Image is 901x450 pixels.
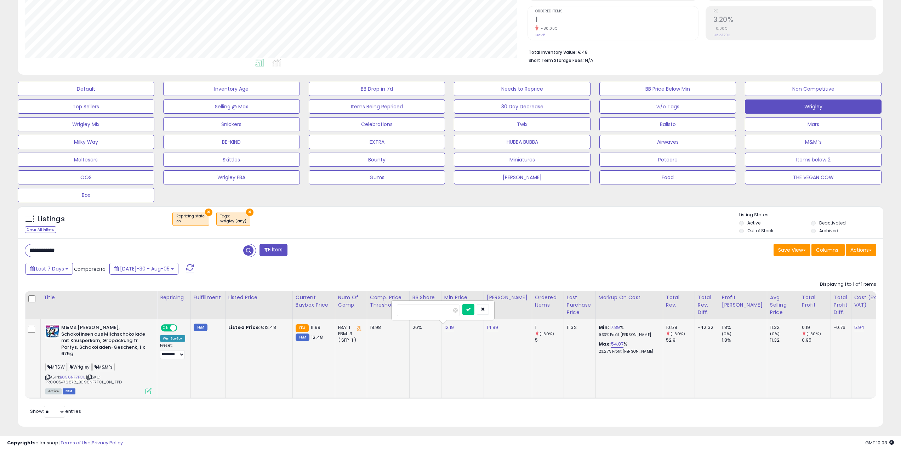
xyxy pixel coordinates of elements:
[412,294,438,309] div: BB Share 24h.
[160,294,188,301] div: Repricing
[228,294,290,301] div: Listed Price
[529,49,577,55] b: Total Inventory Value:
[60,374,85,380] a: B096NF7FCL
[18,117,154,131] button: Wrigley Mix
[770,324,799,331] div: 11.32
[296,324,309,332] small: FBA
[802,324,831,331] div: 0.19
[854,294,891,309] div: Cost (Exc. VAT)
[535,10,698,13] span: Ordered Items
[820,281,876,288] div: Displaying 1 to 1 of 1 items
[163,117,300,131] button: Snickers
[163,99,300,114] button: Selling @ Max
[454,135,591,149] button: HUBBA BUBBA
[45,388,62,394] span: All listings currently available for purchase on Amazon
[747,220,760,226] label: Active
[802,294,828,309] div: Total Profit
[599,324,609,331] b: Min:
[444,324,454,331] a: 12.19
[811,244,845,256] button: Columns
[454,82,591,96] button: Needs to Reprice
[770,294,796,316] div: Avg Selling Price
[246,209,253,216] button: ×
[68,363,92,371] span: Wrigley
[228,324,287,331] div: €12.48
[599,341,611,347] b: Max:
[228,324,261,331] b: Listed Price:
[36,265,64,272] span: Last 7 Days
[63,388,75,394] span: FBM
[745,82,882,96] button: Non Competitive
[454,99,591,114] button: 30 Day Decrease
[161,325,170,331] span: ON
[7,440,123,446] div: seller snap | |
[176,219,205,224] div: on
[194,294,222,301] div: Fulfillment
[722,294,764,309] div: Profit [PERSON_NAME]
[535,324,564,331] div: 1
[722,331,732,337] small: (0%)
[18,153,154,167] button: Maltesers
[338,337,361,343] div: ( SFP: 1 )
[599,117,736,131] button: Balisto
[854,324,865,331] a: 5.94
[310,324,320,331] span: 11.99
[487,324,498,331] a: 14.99
[338,294,364,309] div: Num of Comp.
[535,16,698,25] h2: 1
[585,57,593,64] span: N/A
[698,324,713,331] div: -42.32
[834,294,848,316] div: Total Profit Diff.
[18,170,154,184] button: OOS
[45,324,152,393] div: ASIN:
[599,153,736,167] button: Petcare
[38,214,65,224] h5: Listings
[540,331,554,337] small: (-80%)
[176,213,205,224] span: Repricing state :
[538,26,558,31] small: -80.00%
[745,153,882,167] button: Items below 2
[309,99,445,114] button: Items Being Repriced
[816,246,838,254] span: Columns
[109,263,178,275] button: [DATE]-30 - Aug-05
[745,170,882,184] button: THE VEGAN COW
[834,324,846,331] div: -0.76
[338,331,361,337] div: FBM: 3
[296,294,332,309] div: Current Buybox Price
[18,135,154,149] button: Milky Way
[444,294,481,301] div: Min Price
[599,82,736,96] button: BB Price Below Min
[770,337,799,343] div: 11.32
[745,135,882,149] button: M&M´s
[311,334,323,341] span: 12.48
[599,294,660,301] div: Markup on Cost
[7,439,33,446] strong: Copyright
[599,135,736,149] button: Airwaves
[609,324,620,331] a: 17.89
[160,335,185,342] div: Win BuyBox
[44,294,154,301] div: Title
[92,439,123,446] a: Privacy Policy
[160,343,185,359] div: Preset:
[163,153,300,167] button: Skittles
[722,324,767,331] div: 1.8%
[666,337,695,343] div: 52.9
[713,10,876,13] span: ROI
[846,244,876,256] button: Actions
[770,331,780,337] small: (0%)
[454,153,591,167] button: Miniatures
[45,363,67,371] span: MRSW
[671,331,685,337] small: (-80%)
[599,170,736,184] button: Food
[18,188,154,202] button: Box
[61,324,147,359] b: M&Ms [PERSON_NAME], Schokolinsen aus Milchschokolade mit Knusperkern, Gropackung fr Partys, Schok...
[454,117,591,131] button: Twix
[599,332,657,337] p: 9.33% Profit [PERSON_NAME]
[194,324,207,331] small: FBM
[802,337,831,343] div: 0.95
[535,294,561,309] div: Ordered Items
[713,16,876,25] h2: 3.20%
[74,266,107,273] span: Compared to:
[666,294,692,309] div: Total Rev.
[370,324,404,331] div: 18.98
